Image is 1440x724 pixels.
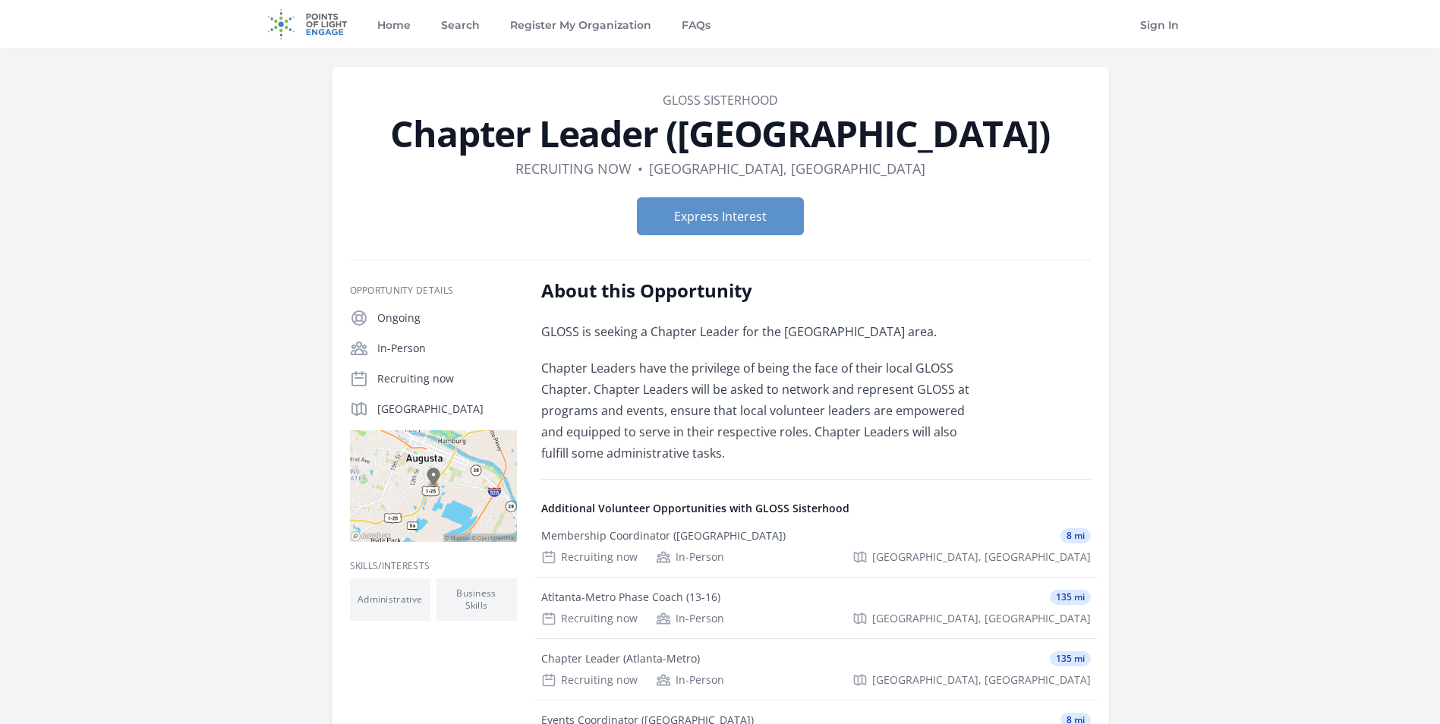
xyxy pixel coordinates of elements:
div: In-Person [656,611,724,626]
a: Membership Coordinator ([GEOGRAPHIC_DATA]) 8 mi Recruiting now In-Person [GEOGRAPHIC_DATA], [GEOG... [535,516,1097,577]
div: In-Person [656,672,724,688]
h2: About this Opportunity [541,279,985,303]
div: Recruiting now [541,672,638,688]
a: Chapter Leader (Atlanta-Metro) 135 mi Recruiting now In-Person [GEOGRAPHIC_DATA], [GEOGRAPHIC_DATA] [535,639,1097,700]
div: Atltanta-Metro Phase Coach (13-16) [541,590,720,605]
div: Membership Coordinator ([GEOGRAPHIC_DATA]) [541,528,786,543]
dd: [GEOGRAPHIC_DATA], [GEOGRAPHIC_DATA] [649,158,925,179]
a: Atltanta-Metro Phase Coach (13-16) 135 mi Recruiting now In-Person [GEOGRAPHIC_DATA], [GEOGRAPHIC... [535,578,1097,638]
p: [GEOGRAPHIC_DATA] [377,401,517,417]
li: Administrative [350,578,430,621]
span: 135 mi [1050,651,1091,666]
p: GLOSS is seeking a Chapter Leader for the [GEOGRAPHIC_DATA] area. [541,321,985,342]
p: Ongoing [377,310,517,326]
div: In-Person [656,549,724,565]
span: [GEOGRAPHIC_DATA], [GEOGRAPHIC_DATA] [872,611,1091,626]
h1: Chapter Leader ([GEOGRAPHIC_DATA]) [350,115,1091,152]
div: Chapter Leader (Atlanta-Metro) [541,651,700,666]
h4: Additional Volunteer Opportunities with GLOSS Sisterhood [541,501,1091,516]
a: GLOSS Sisterhood [663,92,778,109]
h3: Opportunity Details [350,285,517,297]
dd: Recruiting now [515,158,632,179]
li: Business Skills [436,578,517,621]
span: [GEOGRAPHIC_DATA], [GEOGRAPHIC_DATA] [872,672,1091,688]
p: Chapter Leaders have the privilege of being the face of their local GLOSS Chapter. Chapter Leader... [541,357,985,464]
img: Map [350,430,517,542]
p: In-Person [377,341,517,356]
div: Recruiting now [541,611,638,626]
p: Recruiting now [377,371,517,386]
h3: Skills/Interests [350,560,517,572]
div: Recruiting now [541,549,638,565]
span: [GEOGRAPHIC_DATA], [GEOGRAPHIC_DATA] [872,549,1091,565]
span: 8 mi [1060,528,1091,543]
span: 135 mi [1050,590,1091,605]
div: • [638,158,643,179]
button: Express Interest [637,197,804,235]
